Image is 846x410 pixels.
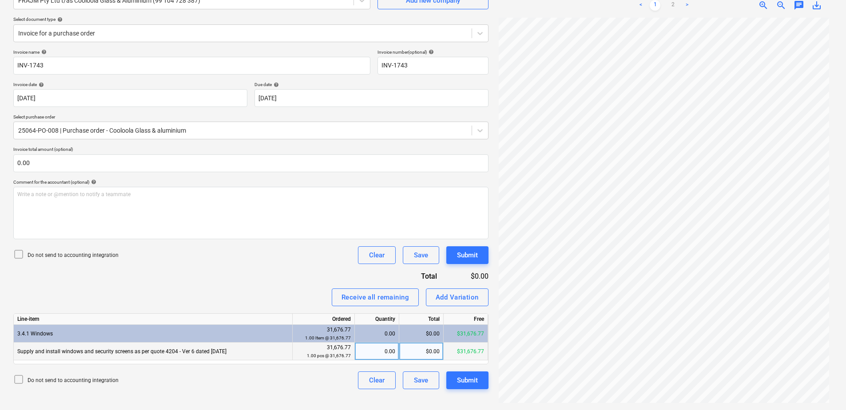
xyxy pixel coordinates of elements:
span: help [89,179,96,185]
div: $0.00 [399,343,444,360]
span: help [37,82,44,87]
div: 31,676.77 [296,343,351,360]
div: Save [414,375,428,386]
button: Add Variation [426,288,489,306]
span: help [56,17,63,22]
div: Total [373,271,451,281]
span: help [40,49,47,55]
div: Save [414,249,428,261]
div: Clear [369,375,385,386]
div: $31,676.77 [444,343,488,360]
div: Ordered [293,314,355,325]
div: $31,676.77 [444,325,488,343]
button: Clear [358,246,396,264]
div: Due date [254,82,489,87]
div: Submit [457,375,478,386]
div: Clear [369,249,385,261]
p: Invoice total amount (optional) [13,146,489,154]
div: 31,676.77 [296,326,351,342]
div: Invoice date [13,82,247,87]
button: Save [403,246,439,264]
iframe: Chat Widget [802,367,846,410]
button: Submit [446,246,489,264]
div: Free [444,314,488,325]
div: Invoice number (optional) [377,49,489,55]
div: Total [399,314,444,325]
div: Receive all remaining [342,292,409,303]
input: Invoice total amount (optional) [13,154,489,172]
div: Quantity [355,314,399,325]
input: Due date not specified [254,89,489,107]
div: Line-item [14,314,293,325]
button: Clear [358,371,396,389]
small: 1.00 Item @ 31,676.77 [305,335,351,340]
small: 1.00 pcs @ 31,676.77 [307,353,351,358]
input: Invoice date not specified [13,89,247,107]
div: Supply and install windows and security screens as per quote 4204 - Ver 6 dated [DATE] [14,343,293,360]
div: $0.00 [451,271,489,281]
span: help [272,82,279,87]
div: Submit [457,249,478,261]
p: Do not send to accounting integration [28,252,119,259]
span: 3.4.1 Windows [17,331,53,337]
input: Invoice name [13,57,370,75]
button: Save [403,371,439,389]
div: Add Variation [436,292,479,303]
div: Comment for the accountant (optional) [13,179,489,185]
div: 0.00 [358,325,395,343]
div: Select document type [13,16,489,22]
div: 0.00 [358,343,395,360]
div: Invoice name [13,49,370,55]
button: Receive all remaining [332,288,419,306]
p: Select purchase order [13,114,489,122]
span: help [427,49,434,55]
button: Submit [446,371,489,389]
p: Do not send to accounting integration [28,377,119,384]
div: $0.00 [399,325,444,343]
input: Invoice number [377,57,489,75]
